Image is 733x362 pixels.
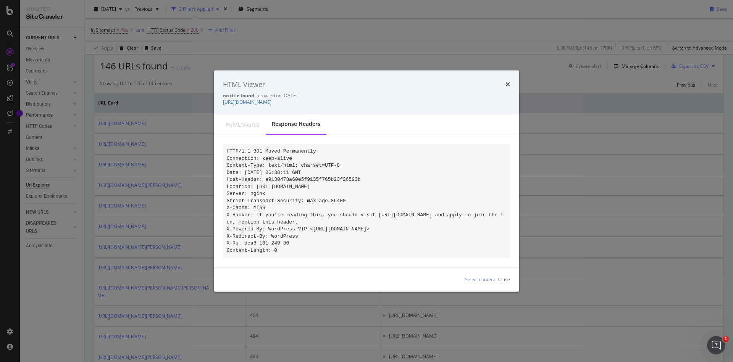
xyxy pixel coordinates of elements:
a: [URL][DOMAIN_NAME] [223,99,271,105]
div: modal [214,70,519,291]
code: HTTP/1.1 301 Moved Permanently Connection: keep-alive Content-Type: text/html; charset=UTF-8 Date... [227,148,504,253]
div: Select content [465,276,495,283]
div: HTML source [226,121,260,129]
button: Select content [459,274,495,286]
div: HTML Viewer [223,79,265,89]
iframe: Intercom live chat [707,336,725,354]
button: Close [498,274,510,286]
strong: no title found [223,92,254,99]
div: - crawled on [DATE] [223,92,510,99]
div: Close [498,276,510,283]
div: times [505,79,510,89]
span: 1 [723,336,729,342]
div: Response Headers [272,120,320,128]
